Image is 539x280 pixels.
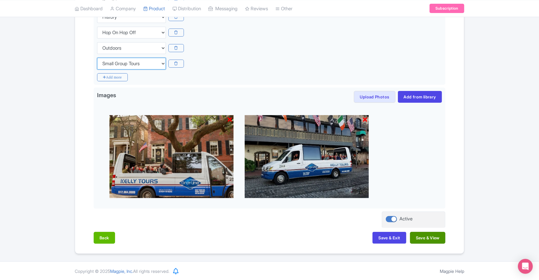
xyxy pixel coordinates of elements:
[440,269,464,274] a: Magpie Help
[245,115,369,198] img: f6pvmyn9mdqyl9oudwpl.webp
[110,269,133,274] span: Magpie, Inc.
[94,232,115,244] button: Back
[109,115,234,198] img: yswy5qc0hgam9htnkavc.webp
[398,91,442,103] a: Add from library
[97,91,116,101] span: Images
[518,259,533,274] div: Open Intercom Messenger
[97,73,128,81] i: Add more
[372,232,406,244] button: Save & Exit
[430,4,464,13] a: Subscription
[71,268,173,274] div: Copyright © 2025 All rights reserved.
[354,91,395,103] button: Upload Photos
[399,215,412,223] div: Active
[410,232,445,244] button: Save & View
